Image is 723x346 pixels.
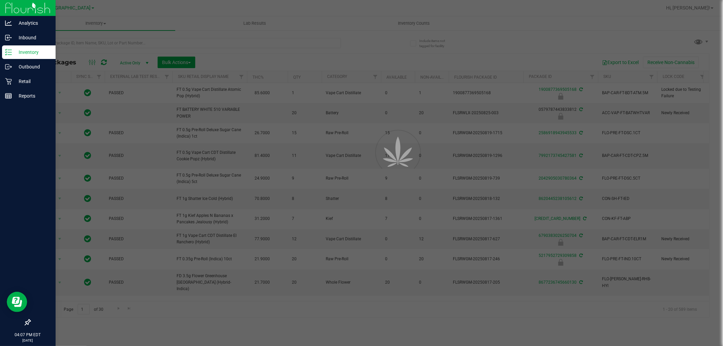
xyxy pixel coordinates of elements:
[3,338,53,343] p: [DATE]
[12,63,53,71] p: Outbound
[12,34,53,42] p: Inbound
[5,93,12,99] inline-svg: Reports
[5,78,12,85] inline-svg: Retail
[12,77,53,85] p: Retail
[5,63,12,70] inline-svg: Outbound
[3,332,53,338] p: 04:07 PM EDT
[5,20,12,26] inline-svg: Analytics
[12,48,53,56] p: Inventory
[5,34,12,41] inline-svg: Inbound
[7,292,27,312] iframe: Resource center
[5,49,12,56] inline-svg: Inventory
[12,19,53,27] p: Analytics
[12,92,53,100] p: Reports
